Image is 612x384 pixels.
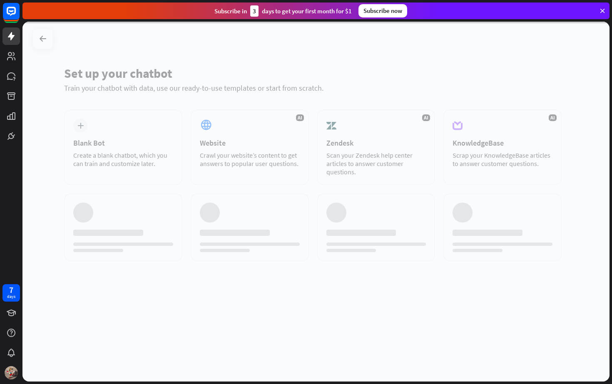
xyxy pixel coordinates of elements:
div: Subscribe now [358,4,407,17]
div: days [7,294,15,300]
div: 3 [250,5,259,17]
div: Subscribe in days to get your first month for $1 [214,5,352,17]
div: 7 [9,286,13,294]
a: 7 days [2,284,20,302]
